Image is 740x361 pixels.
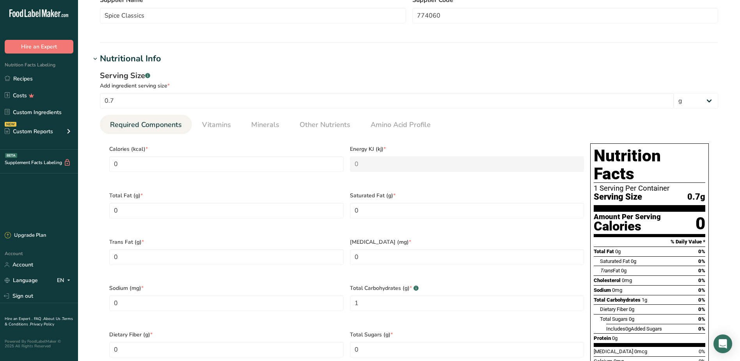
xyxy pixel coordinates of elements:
span: 0.7g [687,192,705,202]
span: 0% [698,306,705,312]
div: Powered By FoodLabelMaker © 2025 All Rights Reserved [5,339,73,348]
span: Total Carbohydrates [594,297,641,303]
span: 0% [698,326,705,332]
span: 0% [698,297,705,303]
span: Saturated Fat [600,258,630,264]
span: Protein [594,335,611,341]
span: 0mg [622,277,632,283]
span: Total Carbohydrates (g) [350,284,584,292]
span: 0g [612,335,618,341]
span: Total Sugars [600,316,628,322]
a: FAQ . [34,316,43,322]
input: Type your supplier name here [100,8,406,23]
span: [MEDICAL_DATA] (mg) [350,238,584,246]
input: Type your supplier code here [412,8,719,23]
div: EN [57,276,73,285]
span: 0% [698,268,705,273]
section: % Daily Value * [594,237,705,247]
span: Sodium [594,287,611,293]
a: Privacy Policy [30,322,54,327]
div: Add ingredient serving size [100,82,718,90]
div: 0 [696,213,705,234]
i: Trans [600,268,613,273]
div: Calories [594,221,661,232]
span: Calories (kcal) [109,145,344,153]
span: 0g [615,248,621,254]
span: 0% [698,258,705,264]
span: Sodium (mg) [109,284,344,292]
a: Hire an Expert . [5,316,32,322]
span: 0% [698,277,705,283]
span: 0mcg [634,348,647,354]
span: Minerals [251,120,279,130]
div: Serving Size [100,70,718,82]
span: 0% [699,348,705,354]
span: Trans Fat (g) [109,238,344,246]
span: 0g [629,306,634,312]
span: Total Sugars (g) [350,331,584,339]
span: [MEDICAL_DATA] [594,348,633,354]
button: Hire an Expert [5,40,73,54]
div: NEW [5,122,16,127]
input: Type your serving size here [100,93,674,109]
span: Other Nutrients [300,120,350,130]
span: 0% [698,248,705,254]
span: 1g [642,297,647,303]
span: Cholesterol [594,277,621,283]
span: Fat [600,268,620,273]
div: Custom Reports [5,127,53,136]
span: Includes Added Sugars [606,326,662,332]
span: 0% [698,316,705,322]
span: 0g [625,326,631,332]
span: Dietary Fiber (g) [109,331,344,339]
span: Vitamins [202,120,231,130]
span: 0g [629,316,634,322]
a: About Us . [43,316,62,322]
div: Open Intercom Messenger [713,334,732,353]
span: 0mg [612,287,622,293]
span: 0g [631,258,636,264]
span: Serving Size [594,192,642,202]
div: BETA [5,153,17,158]
span: Dietary Fiber [600,306,628,312]
span: Total Fat (g) [109,191,344,200]
span: Energy KJ (kj) [350,145,584,153]
span: Saturated Fat (g) [350,191,584,200]
span: 0% [698,287,705,293]
div: Amount Per Serving [594,213,661,221]
a: Language [5,273,38,287]
span: Amino Acid Profile [371,120,431,130]
div: Upgrade Plan [5,232,46,239]
div: Nutritional Info [100,52,161,65]
span: Required Components [110,120,182,130]
span: 0g [621,268,626,273]
a: Terms & Conditions . [5,316,73,327]
span: Total Fat [594,248,614,254]
div: 1 Serving Per Container [594,184,705,192]
h1: Nutrition Facts [594,147,705,183]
